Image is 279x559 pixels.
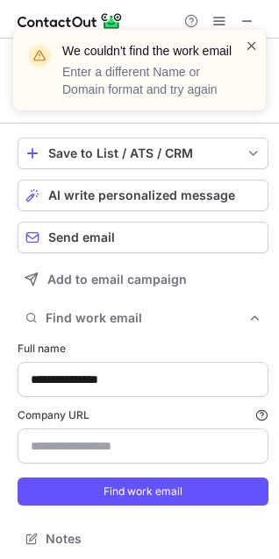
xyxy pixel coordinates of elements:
button: save-profile-one-click [18,138,268,169]
span: Add to email campaign [47,272,187,287]
label: Company URL [18,407,268,423]
span: Send email [48,230,115,244]
button: Find work email [18,306,268,330]
button: Find work email [18,478,268,506]
img: ContactOut v5.3.10 [18,11,123,32]
button: Notes [18,527,268,551]
span: Find work email [46,310,247,326]
button: Add to email campaign [18,264,268,295]
header: We couldn't find the work email [62,42,224,60]
span: Notes [46,531,261,547]
p: Enter a different Name or Domain format and try again [62,63,224,98]
label: Full name [18,341,268,357]
button: Send email [18,222,268,253]
button: AI write personalized message [18,180,268,211]
span: AI write personalized message [48,188,235,202]
img: warning [25,42,54,70]
div: Save to List / ATS / CRM [48,146,238,160]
